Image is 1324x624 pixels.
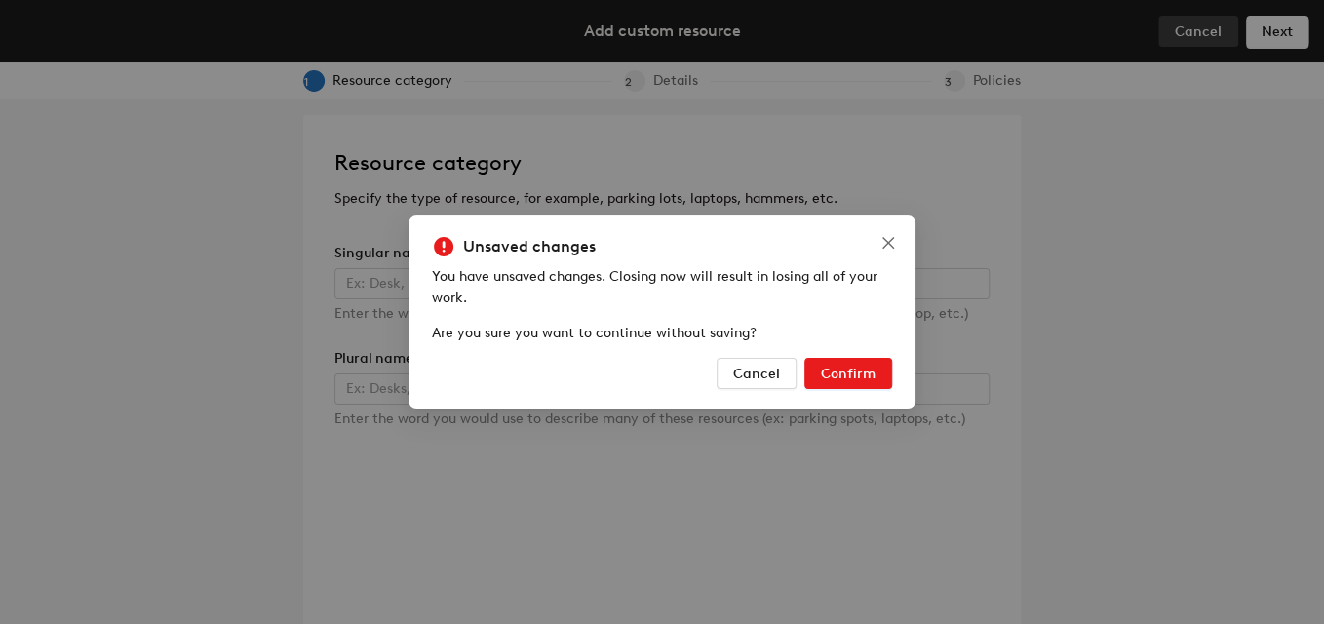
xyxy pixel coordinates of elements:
[717,358,797,389] button: Cancel
[821,366,876,382] span: Confirm
[432,323,892,344] div: Are you sure you want to continue without saving?
[880,235,896,251] span: close
[804,358,892,389] button: Confirm
[873,235,904,251] span: Close
[463,235,596,258] h5: Unsaved changes
[432,266,892,309] div: You have unsaved changes. Closing now will result in losing all of your work.
[733,366,780,382] span: Cancel
[873,227,904,258] button: Close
